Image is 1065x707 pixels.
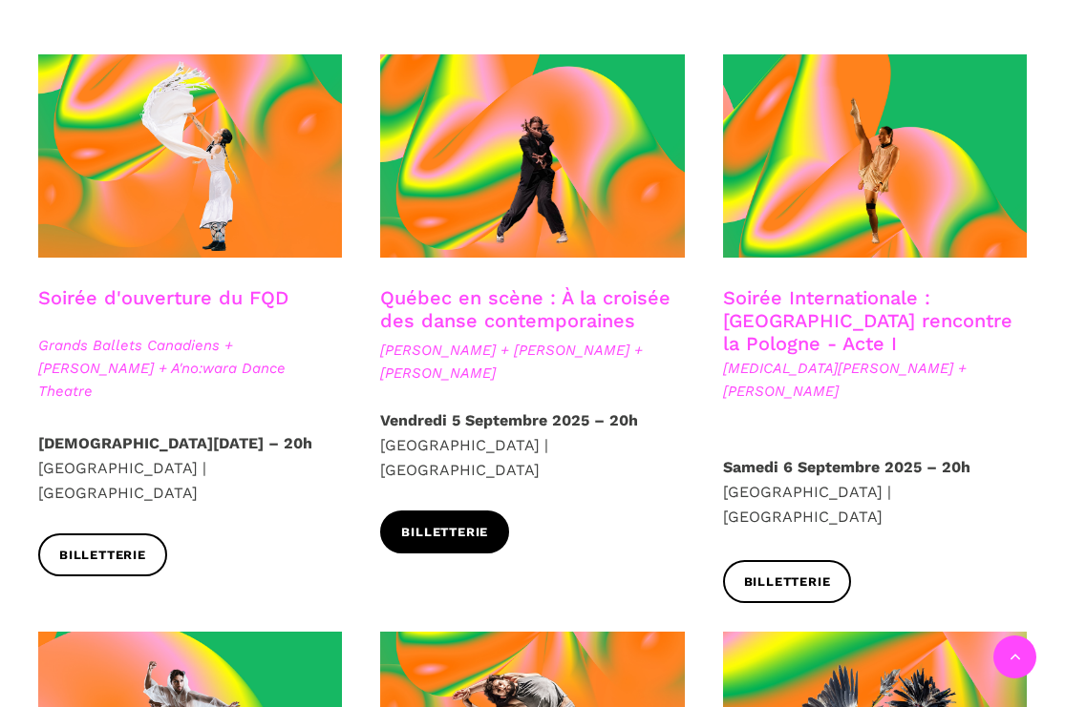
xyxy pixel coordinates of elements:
p: [GEOGRAPHIC_DATA] | [GEOGRAPHIC_DATA] [380,408,684,482]
span: Billetterie [59,546,146,566]
span: [PERSON_NAME] + [PERSON_NAME] + [PERSON_NAME] [380,339,684,385]
p: [GEOGRAPHIC_DATA] | [GEOGRAPHIC_DATA] [38,431,342,505]
span: [MEDICAL_DATA][PERSON_NAME] + [PERSON_NAME] [723,357,1027,403]
p: [GEOGRAPHIC_DATA] | [GEOGRAPHIC_DATA] [723,455,1027,529]
a: Soirée d'ouverture du FQD [38,286,288,309]
a: Québec en scène : À la croisée des danse contemporaines [380,286,671,332]
a: Billetterie [380,510,509,553]
a: Billetterie [38,533,167,576]
span: Billetterie [744,572,831,593]
span: Billetterie [401,523,488,543]
span: Grands Ballets Canadiens + [PERSON_NAME] + A'no:wara Dance Theatre [38,334,342,403]
strong: Samedi 6 Septembre 2025 – 20h [723,458,970,476]
a: Billetterie [723,560,852,603]
strong: Vendredi 5 Septembre 2025 – 20h [380,411,638,429]
a: Soirée Internationale : [GEOGRAPHIC_DATA] rencontre la Pologne - Acte I [723,286,1012,355]
strong: [DEMOGRAPHIC_DATA][DATE] – 20h [38,434,312,452]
